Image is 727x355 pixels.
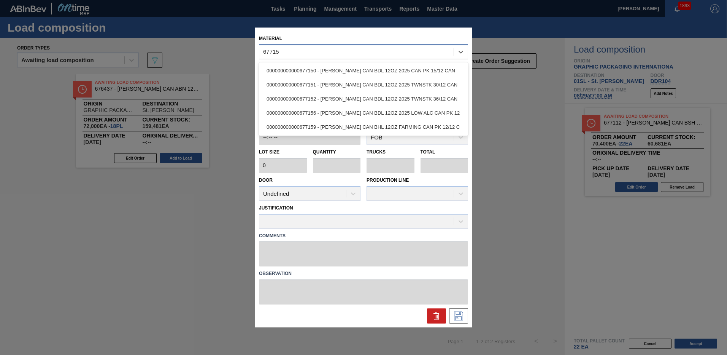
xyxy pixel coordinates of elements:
label: Justification [259,205,293,211]
div: 000000000000677159 - [PERSON_NAME] CAN BHL 12OZ FARMING CAN PK 12/12 C [259,120,468,134]
label: Material [259,36,282,41]
label: Production Line [367,177,409,183]
label: Door [259,177,273,183]
label: Trucks [367,150,386,155]
div: Delete Suggestion [427,309,446,324]
div: 000000000000677150 - [PERSON_NAME] CAN BDL 12OZ 2025 CAN PK 15/12 CAN [259,64,468,78]
div: 000000000000677151 - [PERSON_NAME] CAN BDL 12OZ 2025 TWNSTK 30/12 CAN [259,78,468,92]
div: 000000000000677152 - [PERSON_NAME] CAN BDL 12OZ 2025 TWNSTK 36/12 CAN [259,92,468,106]
div: Save Suggestion [449,309,468,324]
label: Total [421,150,435,155]
label: Quantity [313,150,336,155]
label: Comments [259,230,468,241]
label: Observation [259,269,468,280]
div: 000000000000677156 - [PERSON_NAME] CAN BDL 12OZ 2025 LOW ALC CAN PK 12 [259,106,468,120]
label: Lot size [259,147,307,158]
